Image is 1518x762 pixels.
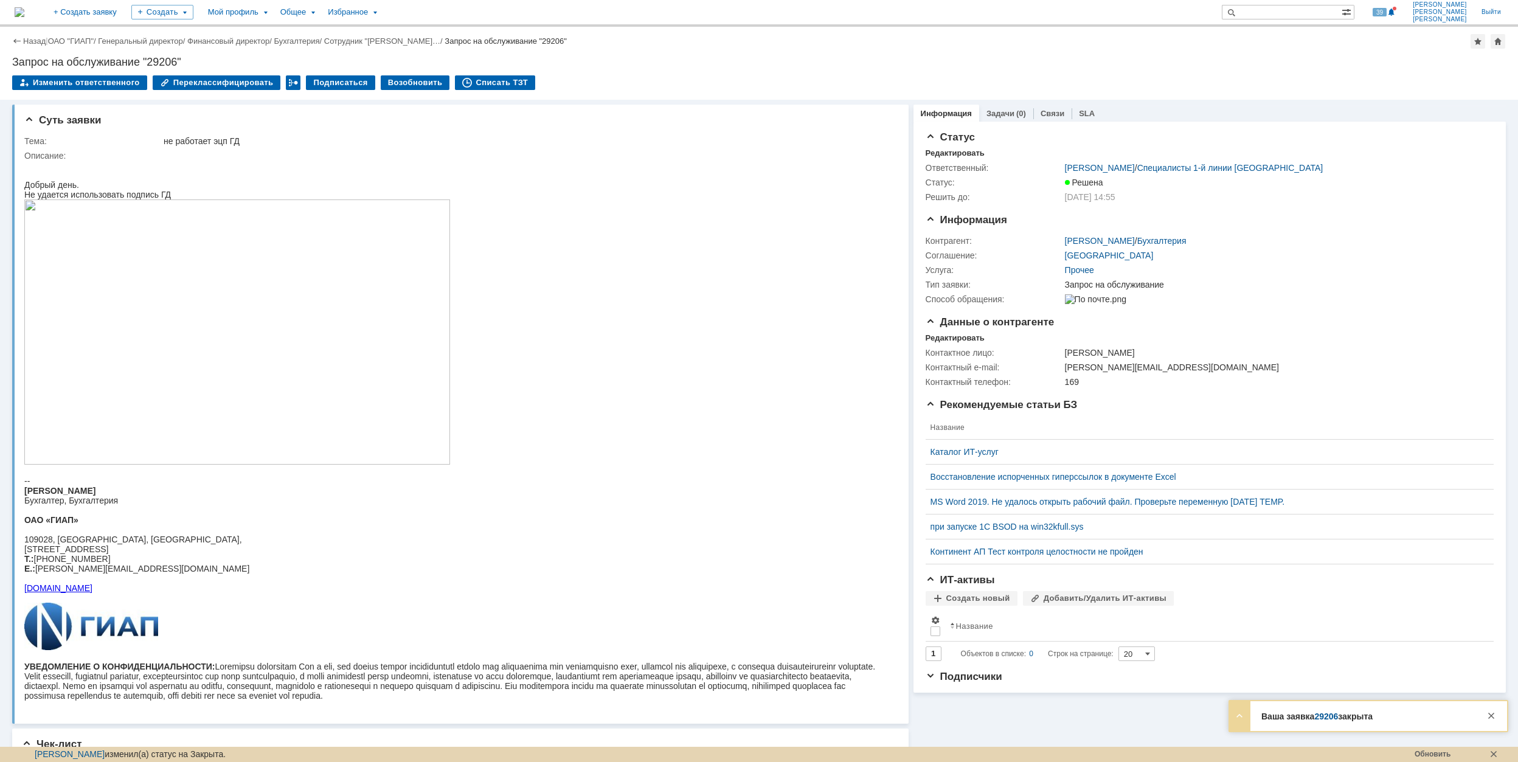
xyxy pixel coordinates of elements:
div: Развернуть [1232,708,1247,723]
span: Суть заявки [24,114,101,126]
a: Задачи [986,109,1014,118]
strong: Ваша заявка закрыта [1261,712,1373,721]
span: Рекомендуемые статьи БЗ [926,399,1078,410]
div: Название [956,622,993,631]
span: Информация [926,214,1007,226]
a: Связи [1041,109,1064,118]
div: Редактировать [926,333,985,343]
a: Генеральный директор [98,36,182,46]
a: Восстановление испорченных гиперссылок в документе Excel [931,472,1479,482]
a: MS Word 2019. Не удалось открыть рабочий файл. Проверьте переменную [DATE] TEMP. [931,497,1479,507]
div: / [187,36,274,46]
div: Тема: [24,136,161,146]
a: Континент АП Тест контроля целостности не пройден [931,547,1479,556]
a: Перейти на домашнюю страницу [15,7,24,17]
div: Соглашение: [926,251,1062,260]
div: / [98,36,187,46]
th: Название [926,416,1484,440]
span: Чек-лист [22,738,82,750]
div: Решить до: [926,192,1062,202]
div: Контактный e-mail: [926,362,1062,372]
a: SLA [1079,109,1095,118]
div: Обновить [1415,750,1488,758]
div: 0 [1029,646,1033,661]
a: ОАО "ГИАП" [48,36,94,46]
a: [PERSON_NAME] [1065,236,1135,246]
div: Закрыть [1484,708,1499,723]
div: Добавить в избранное [1471,34,1485,49]
span: Подписчики [926,671,1002,682]
span: 39 [1373,8,1387,16]
a: Бухгалтерия [1137,236,1187,246]
div: Контрагент: [926,236,1062,246]
div: [PERSON_NAME] [1065,348,1486,358]
div: / [48,36,99,46]
div: [PERSON_NAME][EMAIL_ADDRESS][DOMAIN_NAME] [1065,362,1486,372]
div: Запрос на обслуживание "29206" [12,56,1506,68]
span: Настройки [931,615,940,625]
a: при запуске 1С BSOD на win32kfull.sys [931,522,1479,532]
div: Способ обращения: [926,294,1062,304]
div: / [1065,163,1323,173]
span: [PERSON_NAME] [1413,1,1467,9]
span: Расширенный поиск [1342,5,1354,17]
span: Данные о контрагенте [926,316,1055,328]
div: / [324,36,445,46]
div: Создать [131,5,193,19]
a: [GEOGRAPHIC_DATA] [1065,251,1154,260]
a: Прочее [1065,265,1094,275]
a: [PERSON_NAME] [1065,163,1135,173]
a: 29206 [1314,712,1338,721]
span: [DATE] 14:55 [1065,192,1115,202]
a: [PERSON_NAME] [35,749,105,759]
a: Финансовый директор [187,36,269,46]
div: Сделать домашней страницей [1491,34,1505,49]
div: Скрыть панель состояния. Сообщение появится, когда произойдет новое изменение [1489,749,1499,759]
i: Строк на странице: [961,646,1114,661]
span: [PERSON_NAME] [1413,16,1467,23]
span: Объектов в списке: [961,649,1026,658]
div: Запрос на обслуживание "29206" [445,36,567,46]
a: Назад [23,36,46,46]
div: Работа с массовостью [286,75,300,90]
div: Ответственный: [926,163,1062,173]
div: Контактный телефон: [926,377,1062,387]
a: Сотрудник "[PERSON_NAME]… [324,36,440,46]
div: Редактировать [926,148,985,158]
span: [PERSON_NAME] [1413,9,1467,16]
div: (0) [1016,109,1026,118]
img: По почте.png [1065,294,1126,304]
a: Специалисты 1-й линии [GEOGRAPHIC_DATA] [1137,163,1323,173]
span: ИТ-активы [926,574,995,586]
img: logo [15,7,24,17]
div: / [1065,236,1187,246]
div: Описание: [24,151,890,161]
span: Решена [1065,178,1103,187]
a: Бухгалтерия [274,36,319,46]
div: / [274,36,324,46]
div: Статус: [926,178,1062,187]
a: Каталог ИТ-услуг [931,447,1479,457]
div: Запрос на обслуживание [1065,280,1486,289]
div: Тип заявки: [926,280,1062,289]
span: Статус [926,131,975,143]
th: Название [945,611,1484,642]
div: | [46,36,47,45]
div: 169 [1065,377,1486,387]
div: Контактное лицо: [926,348,1062,358]
div: Услуга: [926,265,1062,275]
div: не работает эцп ГД [164,136,887,146]
a: Информация [921,109,972,118]
div: изменил(а) статус на Закрыта. [34,749,1409,760]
